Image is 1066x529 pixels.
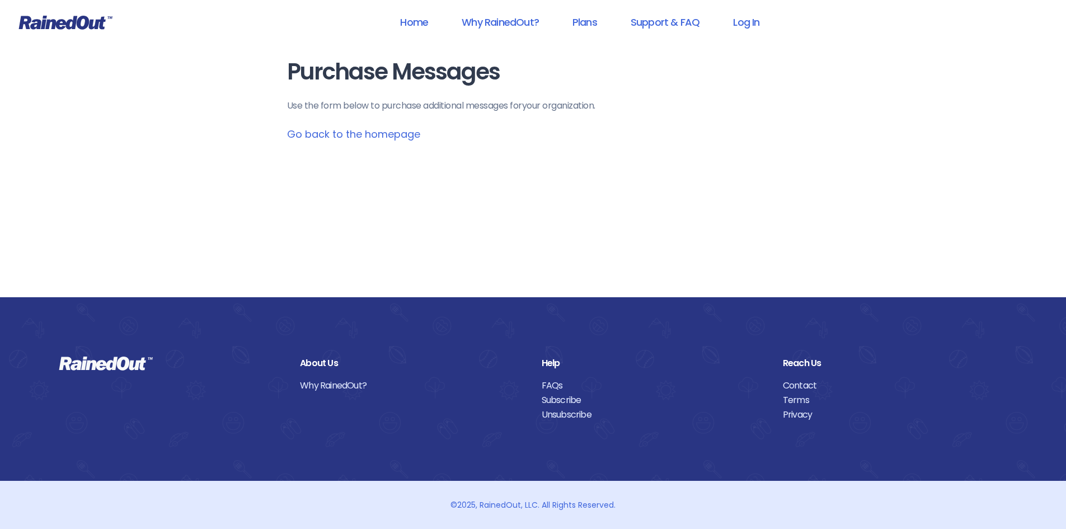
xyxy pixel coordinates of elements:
[783,408,1007,422] a: Privacy
[542,356,766,371] div: Help
[783,393,1007,408] a: Terms
[542,393,766,408] a: Subscribe
[558,10,612,35] a: Plans
[386,10,443,35] a: Home
[447,10,553,35] a: Why RainedOut?
[300,356,524,371] div: About Us
[616,10,714,35] a: Support & FAQ
[542,378,766,393] a: FAQs
[287,99,779,113] p: Use the form below to purchase additional messages for your organization .
[300,378,524,393] a: Why RainedOut?
[287,59,779,85] h1: Purchase Messages
[287,127,420,141] a: Go back to the homepage
[783,356,1007,371] div: Reach Us
[542,408,766,422] a: Unsubscribe
[783,378,1007,393] a: Contact
[719,10,774,35] a: Log In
